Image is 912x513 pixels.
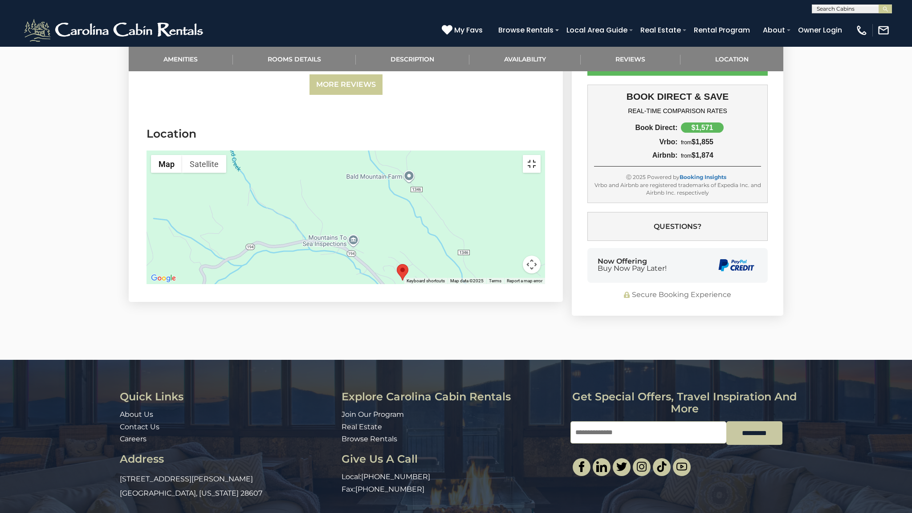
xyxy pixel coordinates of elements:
[309,74,383,95] a: More Reviews
[689,22,754,38] a: Rental Program
[855,24,868,37] img: phone-regular-white.png
[494,22,558,38] a: Browse Rentals
[489,278,501,283] a: Terms (opens in new tab)
[149,273,178,284] a: Open this area in Google Maps (opens a new window)
[407,278,445,284] button: Keyboard shortcuts
[598,258,667,272] div: Now Offering
[594,173,761,181] div: Ⓒ 2025 Powered by
[233,47,356,71] a: Rooms Details
[151,155,182,173] button: Show street map
[120,472,335,501] p: [STREET_ADDRESS][PERSON_NAME] [GEOGRAPHIC_DATA], [US_STATE] 28607
[469,47,581,71] a: Availability
[877,24,890,37] img: mail-regular-white.png
[616,461,627,472] img: twitter-single.svg
[758,22,790,38] a: About
[442,24,485,36] a: My Favs
[120,453,335,465] h3: Address
[570,391,799,415] h3: Get special offers, travel inspiration and more
[342,484,563,495] p: Fax:
[681,122,724,133] div: $1,571
[523,155,541,173] button: Toggle fullscreen view
[680,174,726,180] a: Booking Insights
[147,126,545,142] h3: Location
[594,91,761,102] h3: BOOK DIRECT & SAVE
[120,410,153,419] a: About Us
[594,151,678,159] div: Airbnb:
[656,461,667,472] img: tiktok.svg
[581,47,680,71] a: Reviews
[361,472,430,481] a: [PHONE_NUMBER]
[342,391,563,403] h3: Explore Carolina Cabin Rentals
[594,124,678,132] div: Book Direct:
[562,22,632,38] a: Local Area Guide
[342,435,397,443] a: Browse Rentals
[594,181,761,196] div: Vrbo and Airbnb are registered trademarks of Expedia Inc. and Airbnb Inc. respectively
[594,107,761,114] h4: REAL-TIME COMPARISON RATES
[587,212,768,241] button: Questions?
[397,264,408,281] div: Todd Escape
[450,278,484,283] span: Map data ©2025
[356,47,469,71] a: Description
[129,47,233,71] a: Amenities
[342,472,563,482] p: Local:
[182,155,226,173] button: Show satellite imagery
[678,138,761,146] div: $1,855
[342,410,404,419] a: Join Our Program
[355,485,424,493] a: [PHONE_NUMBER]
[22,17,207,44] img: White-1-2.png
[681,153,692,159] span: from
[594,138,678,146] div: Vrbo:
[636,22,685,38] a: Real Estate
[681,139,692,146] span: from
[676,461,687,472] img: youtube-light.svg
[342,423,382,431] a: Real Estate
[587,290,768,300] div: Secure Booking Experience
[598,265,667,272] span: Buy Now Pay Later!
[680,47,784,71] a: Location
[636,461,647,472] img: instagram-single.svg
[678,151,761,159] div: $1,874
[507,278,542,283] a: Report a map error
[120,391,335,403] h3: Quick Links
[120,435,147,443] a: Careers
[120,423,159,431] a: Contact Us
[576,461,587,472] img: facebook-single.svg
[342,453,563,465] h3: Give Us A Call
[454,24,483,36] span: My Favs
[596,461,607,472] img: linkedin-single.svg
[523,256,541,273] button: Map camera controls
[149,273,178,284] img: Google
[794,22,847,38] a: Owner Login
